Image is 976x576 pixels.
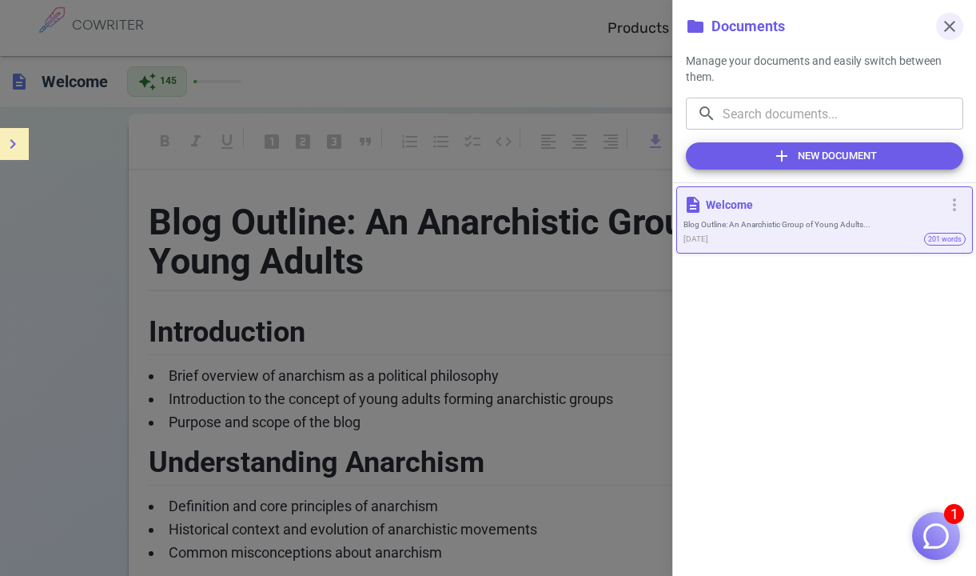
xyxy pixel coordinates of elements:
img: Close chat [921,521,951,551]
input: Search documents... [723,98,963,130]
span: search [697,104,716,123]
span: add [772,146,791,166]
h6: Documents [711,15,785,38]
p: Welcome [706,197,940,213]
span: description [683,195,703,214]
button: New Document [686,142,963,170]
span: 201 words [925,228,965,251]
p: Manage your documents and easily switch between them. [686,53,963,85]
span: 1 [944,504,964,524]
span: more_vert [945,195,964,214]
span: close [940,17,959,36]
span: folder [686,17,705,36]
span: [DATE] [683,233,708,246]
span: Blog Outline: An Anarchistic Group of Young Adults... [683,219,966,230]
